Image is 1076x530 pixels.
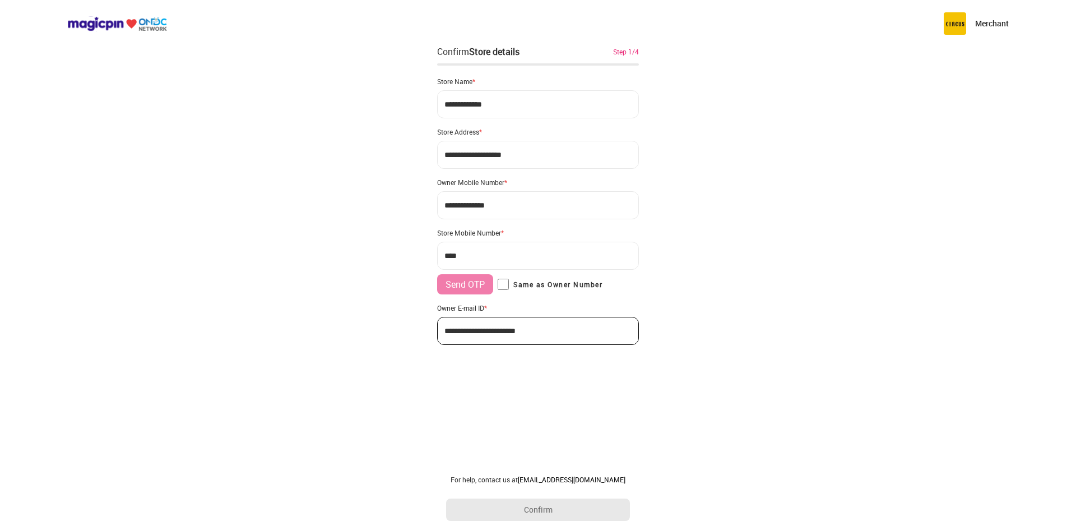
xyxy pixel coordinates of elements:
[446,475,630,484] div: For help, contact us at
[498,279,509,290] input: Same as Owner Number
[437,274,493,294] button: Send OTP
[437,45,520,58] div: Confirm
[67,16,167,31] img: ondc-logo-new-small.8a59708e.svg
[469,45,520,58] div: Store details
[437,228,639,237] div: Store Mobile Number
[437,178,639,187] div: Owner Mobile Number
[498,279,602,290] label: Same as Owner Number
[437,303,639,312] div: Owner E-mail ID
[613,47,639,57] div: Step 1/4
[518,475,625,484] a: [EMAIL_ADDRESS][DOMAIN_NAME]
[975,18,1009,29] p: Merchant
[944,12,966,35] img: circus.b677b59b.png
[446,499,630,521] button: Confirm
[437,77,639,86] div: Store Name
[437,127,639,136] div: Store Address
